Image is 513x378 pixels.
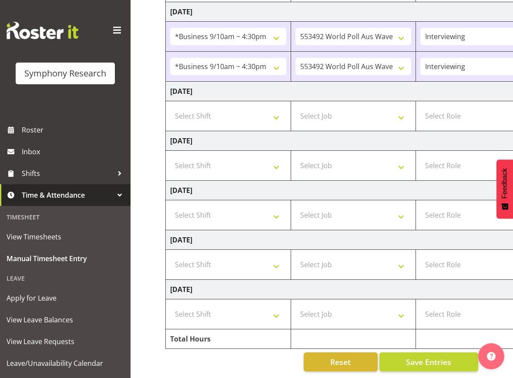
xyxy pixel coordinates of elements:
span: Leave/Unavailability Calendar [7,357,124,370]
button: Save Entries [379,352,478,371]
span: Apply for Leave [7,292,124,305]
span: Save Entries [406,356,451,368]
span: View Leave Balances [7,313,124,326]
img: Rosterit website logo [7,22,78,39]
div: Symphony Research [24,67,106,80]
button: Feedback - Show survey [496,159,513,219]
div: Leave [2,269,128,287]
span: Feedback [501,168,509,199]
span: Roster [22,123,126,136]
span: Shifts [22,167,113,180]
a: Leave/Unavailability Calendar [2,352,128,374]
a: Apply for Leave [2,287,128,309]
img: help-xxl-2.png [487,352,496,361]
span: Inbox [22,145,126,158]
a: Manual Timesheet Entry [2,248,128,269]
button: Reset [304,352,378,371]
span: View Timesheets [7,230,124,243]
span: Time & Attendance [22,189,113,202]
span: Manual Timesheet Entry [7,252,124,265]
span: Reset [330,356,351,368]
div: Timesheet [2,208,128,226]
a: View Leave Balances [2,309,128,331]
a: View Timesheets [2,226,128,248]
a: View Leave Requests [2,331,128,352]
span: View Leave Requests [7,335,124,348]
td: Total Hours [166,329,291,349]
